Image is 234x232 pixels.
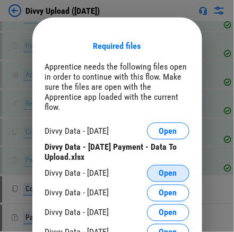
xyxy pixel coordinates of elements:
div: Required files [93,41,141,51]
button: Open [147,165,189,182]
div: Divvy Data - [DATE] [45,126,109,136]
button: Open [147,204,189,221]
div: Divvy Data - [DATE] Payment - Data To Upload.xlsx [45,142,189,162]
button: Open [147,185,189,202]
button: Open [147,123,189,140]
div: Divvy Data - [DATE] [45,188,109,198]
span: Open [159,169,177,178]
span: Open [159,127,177,135]
div: Divvy Data - [DATE] [45,208,109,218]
span: Open [159,209,177,217]
div: Divvy Data - [DATE] [45,168,109,178]
div: Apprentice needs the following files open in order to continue with this flow. Make sure the file... [45,62,189,112]
span: Open [159,189,177,197]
